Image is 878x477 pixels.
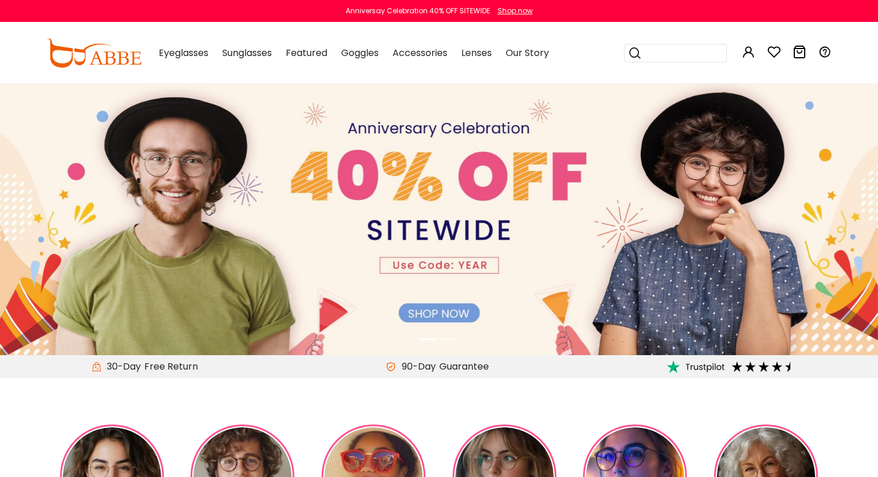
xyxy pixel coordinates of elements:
[101,360,141,374] span: 30-Day
[47,39,141,68] img: abbeglasses.com
[506,46,549,59] span: Our Story
[286,46,327,59] span: Featured
[492,6,533,16] a: Shop now
[396,360,436,374] span: 90-Day
[436,360,492,374] div: Guarantee
[341,46,379,59] span: Goggles
[461,46,492,59] span: Lenses
[498,6,533,16] div: Shop now
[222,46,272,59] span: Sunglasses
[393,46,447,59] span: Accessories
[159,46,208,59] span: Eyeglasses
[141,360,201,374] div: Free Return
[346,6,490,16] div: Anniversay Celebration 40% OFF SITEWIDE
